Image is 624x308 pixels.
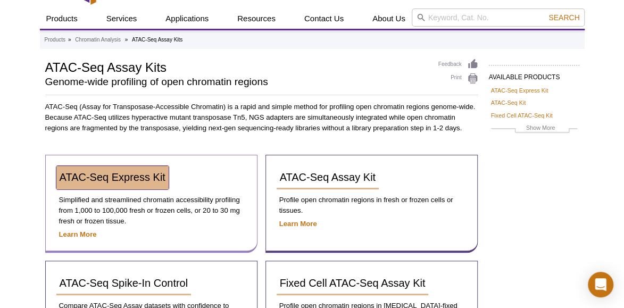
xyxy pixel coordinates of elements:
[59,230,97,238] a: Learn More
[298,9,350,29] a: Contact Us
[366,9,412,29] a: About Us
[132,37,182,43] li: ATAC-Seq Assay Kits
[280,171,376,183] span: ATAC-Seq Assay Kit
[277,166,379,189] a: ATAC-Seq Assay Kit
[548,13,579,22] span: Search
[75,35,121,45] a: Chromatin Analysis
[438,73,478,85] a: Print
[60,171,165,183] span: ATAC-Seq Express Kit
[588,272,613,297] div: Open Intercom Messenger
[45,59,428,74] h1: ATAC-Seq Assay Kits
[279,220,317,228] a: Learn More
[100,9,144,29] a: Services
[491,98,526,107] a: ATAC-Seq Kit
[277,272,429,295] a: Fixed Cell ATAC-Seq Assay Kit
[68,37,71,43] li: »
[491,123,577,135] a: Show More
[231,9,282,29] a: Resources
[45,102,478,134] p: ATAC-Seq (Assay for Transposase-Accessible Chromatin) is a rapid and simple method for profiling ...
[438,59,478,70] a: Feedback
[56,166,169,189] a: ATAC-Seq Express Kit
[545,13,583,22] button: Search
[491,86,548,95] a: ATAC-Seq Express Kit
[56,195,246,227] p: Simplified and streamlined chromatin accessibility profiling from 1,000 to 100,000 fresh or froze...
[491,111,553,120] a: Fixed Cell ATAC-Seq Kit
[60,277,188,289] span: ATAC-Seq Spike-In Control
[280,277,426,289] span: Fixed Cell ATAC-Seq Assay Kit
[40,9,84,29] a: Products
[45,35,65,45] a: Products
[489,65,579,84] h2: AVAILABLE PRODUCTS
[277,195,467,216] p: Profile open chromatin regions in fresh or frozen cells or tissues.
[56,272,192,295] a: ATAC-Seq Spike-In Control
[125,37,128,43] li: »
[412,9,585,27] input: Keyword, Cat. No.
[45,77,428,87] h2: Genome-wide profiling of open chromatin regions
[159,9,215,29] a: Applications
